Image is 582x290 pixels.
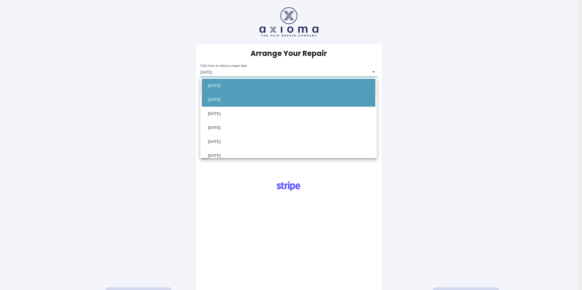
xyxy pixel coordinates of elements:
li: [DATE] [202,135,375,149]
li: [DATE] [202,121,375,135]
li: [DATE] [202,149,375,163]
li: [DATE] [202,79,375,93]
li: [DATE] [202,107,375,121]
li: [DATE] [202,93,375,107]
